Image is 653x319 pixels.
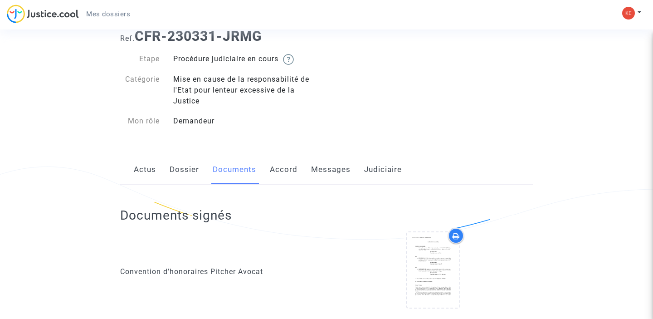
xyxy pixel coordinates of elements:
div: Convention d'honoraires Pitcher Avocat [120,266,320,277]
div: Etape [113,54,167,65]
h2: Documents signés [120,207,232,223]
div: Mise en cause de la responsabilité de l'Etat pour lenteur excessive de la Justice [166,74,326,107]
b: CFR-230331-JRMG [135,28,262,44]
div: Catégorie [113,74,167,107]
div: Mon rôle [113,116,167,127]
a: Documents [213,155,256,185]
a: Judiciaire [364,155,402,185]
img: 1a30cb8816faf1ffd1ac36d5dd28906c [622,7,635,20]
a: Mes dossiers [79,7,137,21]
img: help.svg [283,54,294,65]
div: Demandeur [166,116,326,127]
div: Procédure judiciaire en cours [166,54,326,65]
a: Accord [270,155,297,185]
img: jc-logo.svg [7,5,79,23]
a: Dossier [170,155,199,185]
a: Messages [311,155,351,185]
a: Actus [134,155,156,185]
span: Mes dossiers [86,10,130,18]
span: Ref. [120,34,135,43]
